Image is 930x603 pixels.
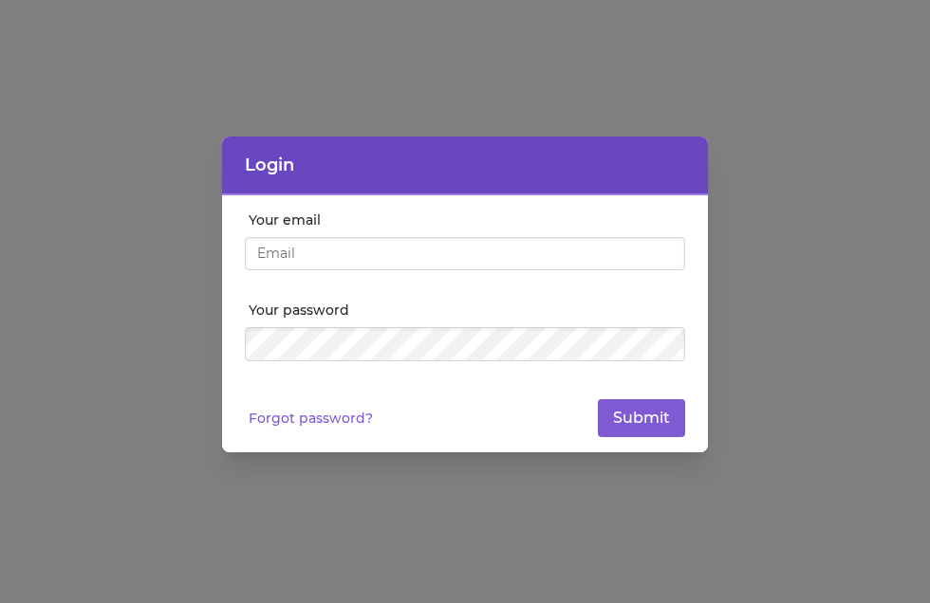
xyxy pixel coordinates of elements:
header: Login [222,137,708,195]
label: Your password [249,301,685,320]
a: Forgot password? [249,409,373,428]
label: Your email [249,210,685,229]
button: Submit [598,399,685,437]
input: Email [245,237,685,271]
